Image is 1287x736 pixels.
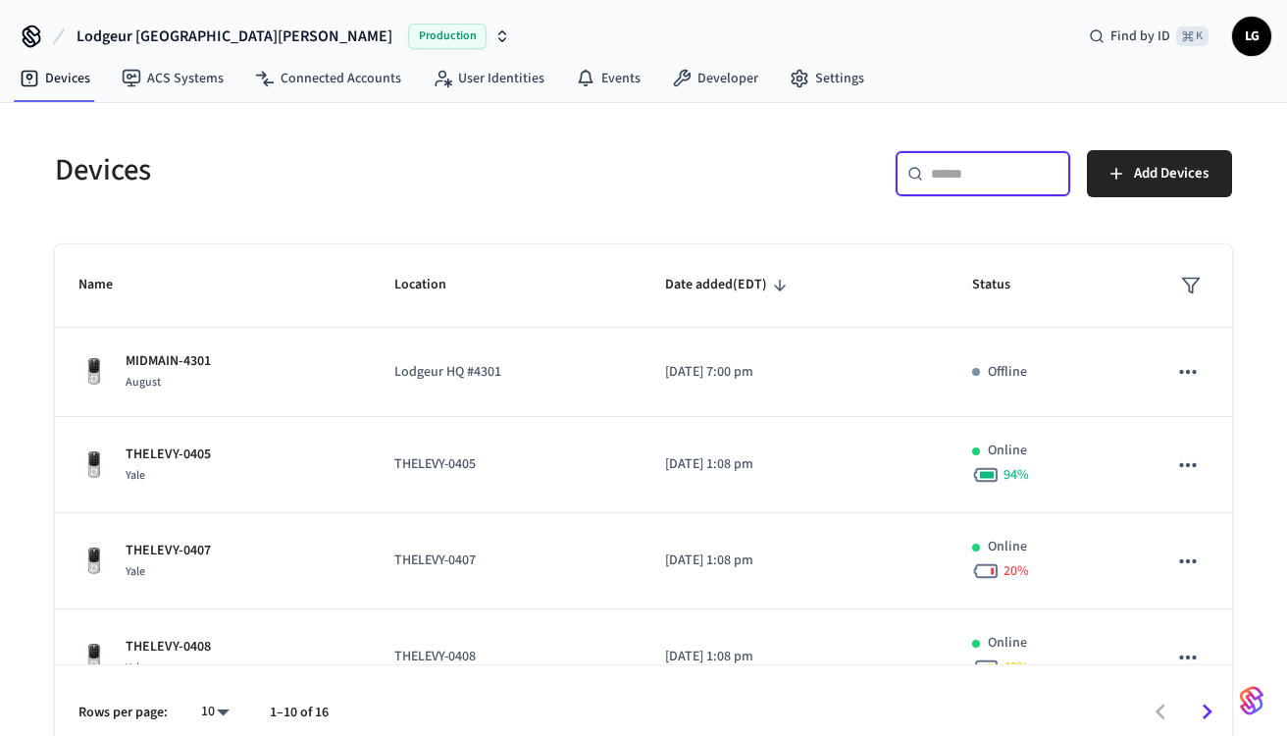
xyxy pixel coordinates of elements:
[1184,689,1230,735] button: Go to next page
[972,270,1036,300] span: Status
[78,703,168,723] p: Rows per page:
[417,61,560,96] a: User Identities
[270,703,329,723] p: 1–10 of 16
[78,356,110,388] img: Yale Assure Touchscreen Wifi Smart Lock, Satin Nickel, Front
[1234,19,1269,54] span: LG
[4,61,106,96] a: Devices
[78,449,110,481] img: Yale Assure Touchscreen Wifi Smart Lock, Satin Nickel, Front
[408,24,487,49] span: Production
[1087,150,1232,197] button: Add Devices
[1110,26,1170,46] span: Find by ID
[988,362,1027,383] p: Offline
[1134,161,1209,186] span: Add Devices
[394,647,618,667] p: THELEVY-0408
[126,637,211,657] p: THELEVY-0408
[665,270,793,300] span: Date added(EDT)
[988,633,1027,654] p: Online
[1004,561,1029,581] span: 20 %
[126,541,211,561] p: THELEVY-0407
[988,537,1027,557] p: Online
[394,362,618,383] p: Lodgeur HQ #4301
[560,61,656,96] a: Events
[78,642,110,673] img: Yale Assure Touchscreen Wifi Smart Lock, Satin Nickel, Front
[988,441,1027,461] p: Online
[1232,17,1271,56] button: LG
[665,551,925,571] p: [DATE] 1:08 pm
[394,270,472,300] span: Location
[1004,657,1029,677] span: 48 %
[394,551,618,571] p: THELEVY-0407
[126,563,145,580] span: Yale
[656,61,774,96] a: Developer
[1176,26,1209,46] span: ⌘ K
[665,454,925,475] p: [DATE] 1:08 pm
[1240,685,1263,716] img: SeamLogoGradient.69752ec5.svg
[78,270,138,300] span: Name
[239,61,417,96] a: Connected Accounts
[191,698,238,726] div: 10
[55,150,632,190] h5: Devices
[665,647,925,667] p: [DATE] 1:08 pm
[126,351,211,372] p: MIDMAIN-4301
[126,659,145,676] span: Yale
[126,467,145,484] span: Yale
[665,362,925,383] p: [DATE] 7:00 pm
[126,374,161,391] span: August
[78,546,110,577] img: Yale Assure Touchscreen Wifi Smart Lock, Satin Nickel, Front
[1073,19,1224,54] div: Find by ID⌘ K
[774,61,880,96] a: Settings
[126,445,211,465] p: THELEVY-0405
[77,25,392,48] span: Lodgeur [GEOGRAPHIC_DATA][PERSON_NAME]
[106,61,239,96] a: ACS Systems
[394,454,618,475] p: THELEVY-0405
[1004,465,1029,485] span: 94 %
